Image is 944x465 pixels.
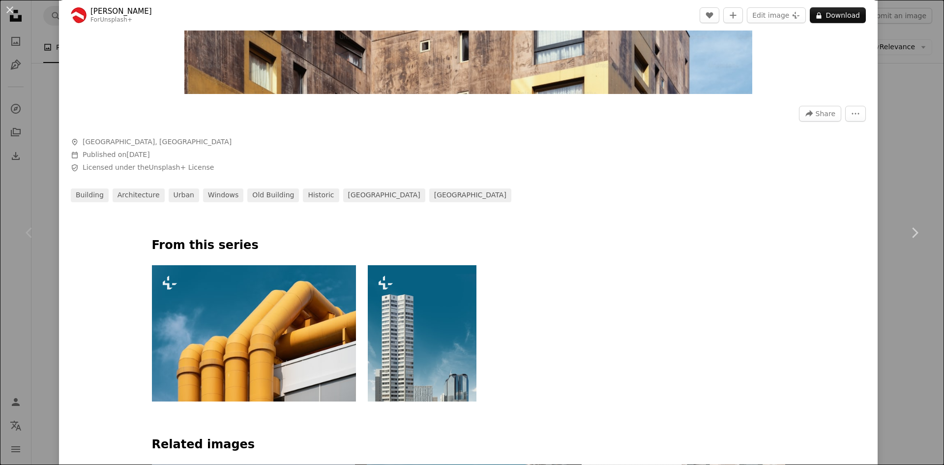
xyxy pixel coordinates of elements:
a: urban [169,188,199,202]
a: Unsplash+ License [149,163,214,171]
button: Add to Collection [723,7,743,23]
p: From this series [152,238,785,253]
a: Unsplash+ [100,16,132,23]
button: Edit image [747,7,806,23]
button: More Actions [845,106,866,122]
a: old building [247,188,299,202]
a: building [71,188,109,202]
span: [GEOGRAPHIC_DATA], [GEOGRAPHIC_DATA] [83,137,232,147]
div: For [90,16,152,24]
button: Share this image [799,106,841,122]
h4: Related images [152,437,785,453]
a: a very tall white building in the middle of a city [368,329,477,338]
img: a large yellow pipe on top of a building [152,265,356,402]
a: a large yellow pipe on top of a building [152,329,356,338]
a: historic [303,188,339,202]
span: Share [816,106,835,121]
a: [GEOGRAPHIC_DATA] [429,188,511,202]
time: December 29, 2022 at 3:38:13 PM GMT+5:30 [126,151,149,158]
a: Next [885,186,944,280]
a: [PERSON_NAME] [90,6,152,16]
a: [GEOGRAPHIC_DATA] [343,188,425,202]
button: Download [810,7,866,23]
button: Like [700,7,719,23]
span: Published on [83,151,150,158]
a: architecture [113,188,165,202]
img: a very tall white building in the middle of a city [368,265,477,402]
img: Go to Pierre Châtel-Innocenti's profile [71,7,87,23]
a: windows [203,188,244,202]
span: Licensed under the [83,163,214,173]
